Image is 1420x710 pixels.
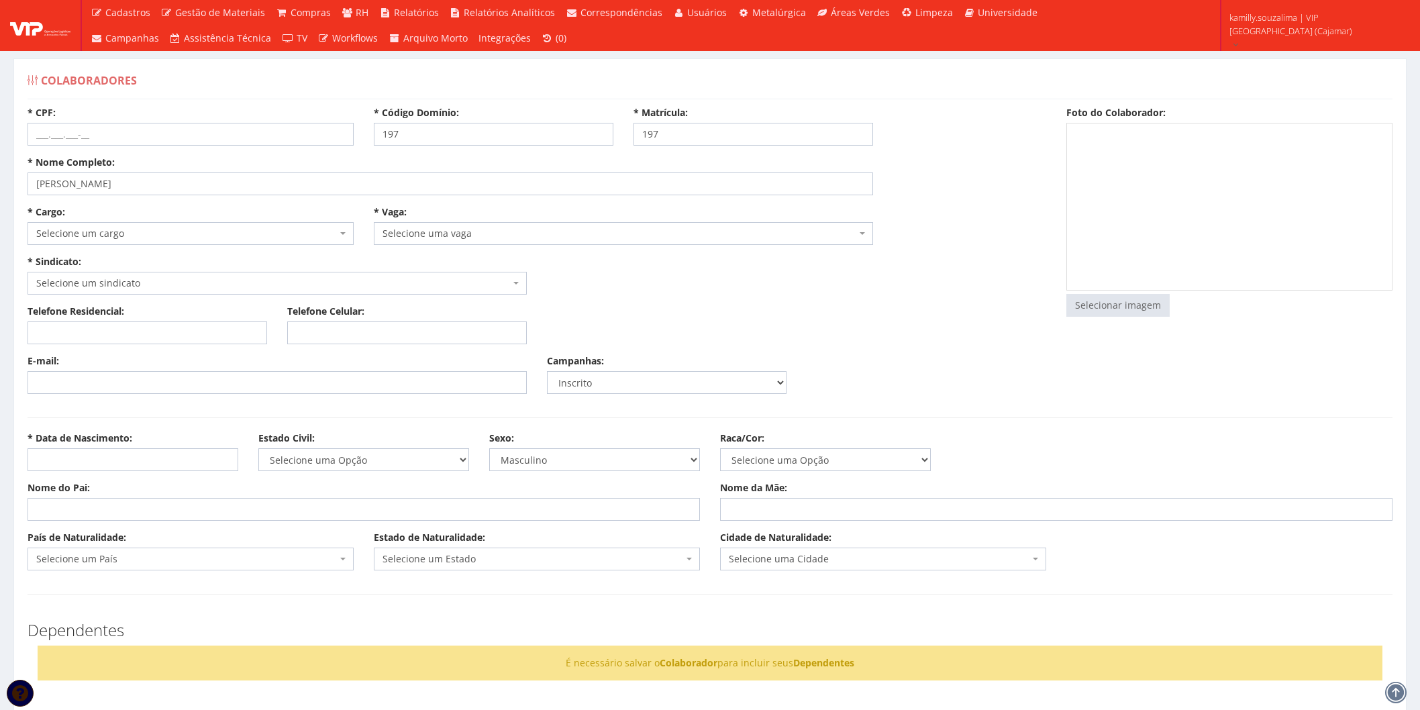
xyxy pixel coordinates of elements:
label: Cidade de Naturalidade: [720,531,831,544]
label: Estado de Naturalidade: [374,531,485,544]
span: Selecione uma Cidade [720,548,1046,570]
span: Usuários [687,6,727,19]
span: Selecione um sindicato [28,272,527,295]
span: Universidade [978,6,1037,19]
a: Arquivo Morto [383,26,473,51]
span: Selecione um Estado [383,552,683,566]
span: Selecione um Estado [374,548,700,570]
span: Arquivo Morto [403,32,468,44]
span: Selecione uma vaga [374,222,873,245]
span: Correspondências [580,6,662,19]
span: Relatórios Analíticos [464,6,555,19]
label: Sexo: [489,432,514,445]
label: Estado Civil: [258,432,315,445]
label: * Nome Completo: [28,156,115,169]
a: Workflows [313,26,384,51]
label: * Data de Nascimento: [28,432,132,445]
span: Colaboradores [41,73,137,88]
label: Telefone Celular: [287,305,364,318]
label: * Cargo: [28,205,65,219]
a: TV [276,26,313,51]
span: Selecione um País [28,548,354,570]
label: Telefone Residencial: [28,305,124,318]
input: ___.___.___-__ [28,123,354,146]
span: Áreas Verdes [831,6,890,19]
label: E-mail: [28,354,59,368]
div: É necessário salvar o para incluir seus [38,646,1382,680]
span: Selecione uma Cidade [729,552,1029,566]
span: Compras [291,6,331,19]
h3: Dependentes [28,621,1392,639]
span: Gestão de Materiais [175,6,265,19]
span: Workflows [332,32,378,44]
span: Campanhas [105,32,159,44]
span: Assistência Técnica [184,32,271,44]
a: (0) [536,26,572,51]
span: Selecione um País [36,552,337,566]
span: Metalúrgica [752,6,806,19]
label: Campo obrigatório devido à Integração com o Domínio [28,255,81,268]
strong: Dependentes [793,656,854,669]
label: * Vaga: [374,205,407,219]
span: kamilly.souzalima | VIP [GEOGRAPHIC_DATA] (Cajamar) [1229,11,1403,38]
label: * Matrícula: [633,106,688,119]
span: Integrações [478,32,531,44]
span: TV [297,32,307,44]
span: Selecione um cargo [36,227,337,240]
span: Relatórios [394,6,439,19]
label: * CPF: [28,106,56,119]
span: Selecione um sindicato [36,276,510,290]
span: Limpeza [915,6,953,19]
label: País de Naturalidade: [28,531,126,544]
img: logo [10,15,70,36]
strong: Colaborador [660,656,717,669]
a: Integrações [473,26,536,51]
span: Cadastros [105,6,150,19]
a: Assistência Técnica [164,26,277,51]
a: Campanhas [85,26,164,51]
label: Foto do Colaborador: [1066,106,1166,119]
label: * Código Domínio: [374,106,459,119]
label: Raca/Cor: [720,432,764,445]
span: Selecione um cargo [28,222,354,245]
label: Campanhas: [547,354,604,368]
label: Nome do Pai: [28,481,90,495]
span: Selecione uma vaga [383,227,856,240]
label: Nome da Mãe: [720,481,787,495]
span: RH [356,6,368,19]
span: (0) [556,32,566,44]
